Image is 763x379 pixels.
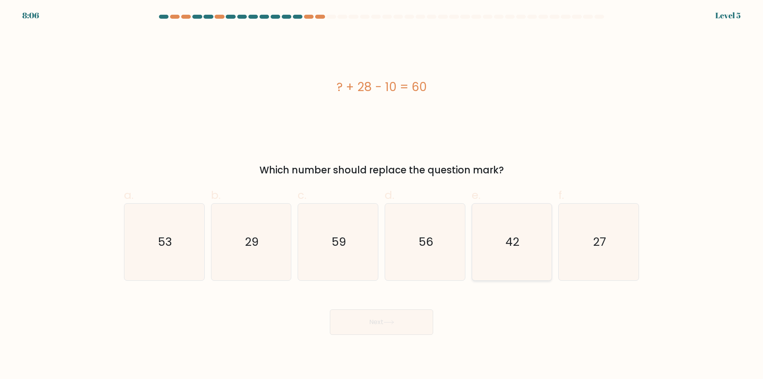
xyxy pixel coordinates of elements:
text: 53 [158,234,172,250]
span: b. [211,187,221,203]
span: c. [298,187,306,203]
span: a. [124,187,134,203]
text: 59 [331,234,346,250]
text: 27 [593,234,606,250]
text: 29 [245,234,259,250]
span: e. [472,187,480,203]
div: Level 5 [715,10,741,21]
span: d. [385,187,394,203]
span: f. [558,187,564,203]
div: 8:06 [22,10,39,21]
text: 42 [505,234,519,250]
button: Next [330,309,433,335]
div: Which number should replace the question mark? [129,163,634,177]
div: ? + 28 - 10 = 60 [124,78,639,96]
text: 56 [418,234,433,250]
